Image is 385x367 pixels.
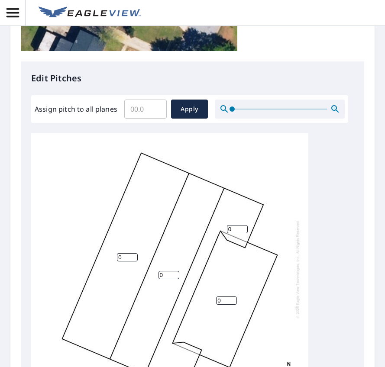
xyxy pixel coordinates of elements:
[178,104,201,115] span: Apply
[171,100,208,119] button: Apply
[35,104,117,114] label: Assign pitch to all planes
[124,97,167,121] input: 00.0
[39,6,141,19] img: EV Logo
[31,72,354,85] p: Edit Pitches
[33,1,146,25] a: EV Logo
